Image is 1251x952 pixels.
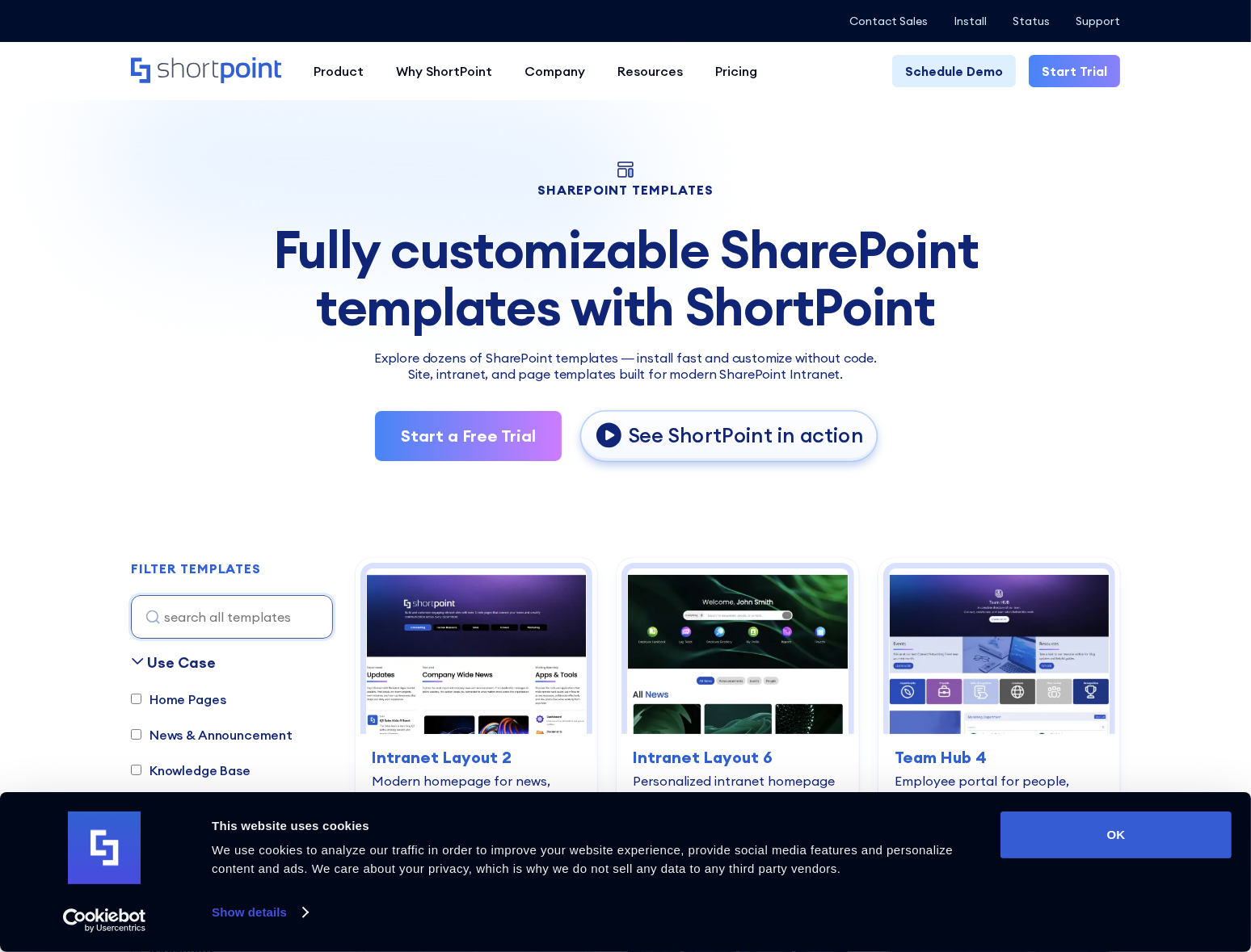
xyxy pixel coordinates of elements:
[147,652,216,673] div: Use Case
[699,55,773,87] a: Pricing
[314,61,364,81] div: Product
[372,745,581,770] h3: Intranet Layout 2
[954,15,987,27] a: Install
[131,57,281,85] a: Home
[131,184,1120,195] h1: SHAREPOINT TEMPLATES
[212,816,964,836] div: This website uses cookies
[366,568,587,734] img: Intranet Layout 2 – SharePoint Homepage Design: Modern homepage for news, tools, people, and events.
[581,410,878,461] a: open lightbox
[131,367,1120,382] h2: Site, intranet, and page templates built for modern SharePoint Intranet.
[380,55,508,87] a: Why ShortPoint
[131,694,141,704] input: Home Pages
[212,843,953,875] span: We use cookies to analyze our traffic in order to improve your website experience, provide social...
[1013,15,1050,27] a: Status
[356,558,597,821] a: Intranet Layout 2 – SharePoint Homepage Design: Modern homepage for news, tools, people, and even...
[633,773,842,805] div: Personalized intranet homepage for search, news, and actions.
[131,690,225,709] label: Home Pages
[396,61,492,81] div: Why ShortPoint
[372,773,581,805] div: Modern homepage for news, tools, people, and events.
[1076,15,1120,27] a: Support
[895,773,1104,805] div: Employee portal for people, calendar, skills, and resources.
[892,55,1016,87] a: Schedule Demo
[131,595,333,639] input: search all templates
[601,55,699,87] a: Resources
[628,422,863,449] p: See ShortPoint in action
[131,765,141,775] input: Knowledge Base
[878,558,1120,821] a: Team Hub 4 – SharePoint Employee Portal Template: Employee portal for people, calendar, skills, a...
[131,725,293,744] label: News & Announcement
[508,55,601,87] a: Company
[1029,55,1120,87] a: Start Trial
[849,15,928,27] a: Contact Sales
[715,61,757,81] div: Pricing
[212,900,307,925] a: Show details
[297,55,380,87] a: Product
[633,745,842,770] h3: Intranet Layout 6
[1000,812,1232,858] button: OK
[131,729,141,740] input: News & Announcement
[617,558,858,821] a: Intranet Layout 6 – SharePoint Homepage Design: Personalized intranet homepage for search, news, ...
[524,61,585,81] div: Company
[895,745,1104,770] h3: Team Hub 4
[34,908,175,933] a: Usercentrics Cookiebot - opens in a new window
[627,568,848,734] img: Intranet Layout 6 – SharePoint Homepage Design: Personalized intranet homepage for search, news, ...
[131,761,251,780] label: Knowledge Base
[131,348,1120,367] p: Explore dozens of SharePoint templates — install fast and customize without code.
[68,812,141,884] img: logo
[889,568,1110,734] img: Team Hub 4 – SharePoint Employee Portal Template: Employee portal for people, calendar, skills, a...
[375,411,562,461] a: Start a Free Trial
[131,221,1120,335] div: Fully customizable SharePoint templates with ShortPoint
[131,562,261,575] div: FILTER TEMPLATES
[617,61,683,81] div: Resources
